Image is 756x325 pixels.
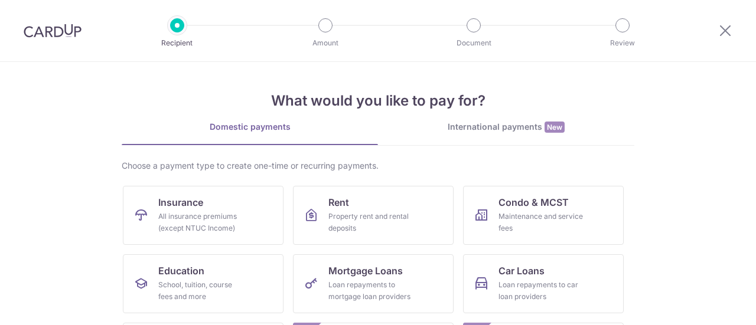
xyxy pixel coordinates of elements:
span: Condo & MCST [498,195,569,209]
a: EducationSchool, tuition, course fees and more [123,254,283,313]
span: Rent [328,195,349,209]
div: Choose a payment type to create one-time or recurring payments. [122,160,634,172]
span: Mortgage Loans [328,264,403,278]
div: School, tuition, course fees and more [158,279,243,303]
div: Loan repayments to mortgage loan providers [328,279,413,303]
div: Property rent and rental deposits [328,211,413,234]
a: Condo & MCSTMaintenance and service fees [463,186,624,245]
div: International payments [378,121,634,133]
a: RentProperty rent and rental deposits [293,186,454,245]
span: New [545,122,565,133]
p: Document [430,37,517,49]
p: Amount [282,37,369,49]
a: Mortgage LoansLoan repayments to mortgage loan providers [293,254,454,313]
iframe: Opens a widget where you can find more information [680,290,744,319]
h4: What would you like to pay for? [122,90,634,111]
div: Loan repayments to car loan providers [498,279,584,303]
a: InsuranceAll insurance premiums (except NTUC Income) [123,186,283,245]
span: Insurance [158,195,203,209]
span: Education [158,264,204,278]
p: Review [579,37,666,49]
a: Car LoansLoan repayments to car loan providers [463,254,624,313]
div: Domestic payments [122,121,378,133]
span: Car Loans [498,264,545,278]
img: CardUp [24,24,82,38]
p: Recipient [133,37,221,49]
div: Maintenance and service fees [498,211,584,234]
div: All insurance premiums (except NTUC Income) [158,211,243,234]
